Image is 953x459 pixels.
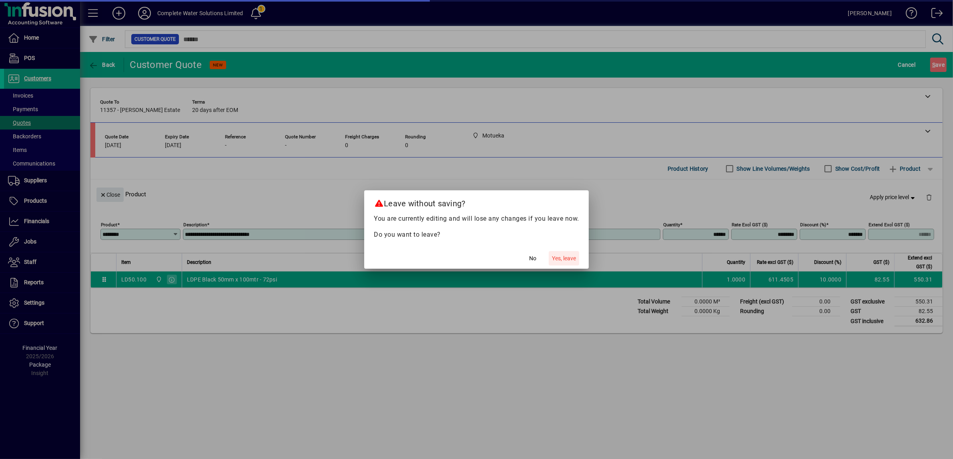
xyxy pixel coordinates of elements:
button: No [520,251,546,265]
span: Yes, leave [552,254,576,263]
p: You are currently editing and will lose any changes if you leave now. [374,214,579,224]
p: Do you want to leave? [374,230,579,239]
span: No [529,254,536,263]
button: Yes, leave [549,251,579,265]
h2: Leave without saving? [364,190,589,214]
